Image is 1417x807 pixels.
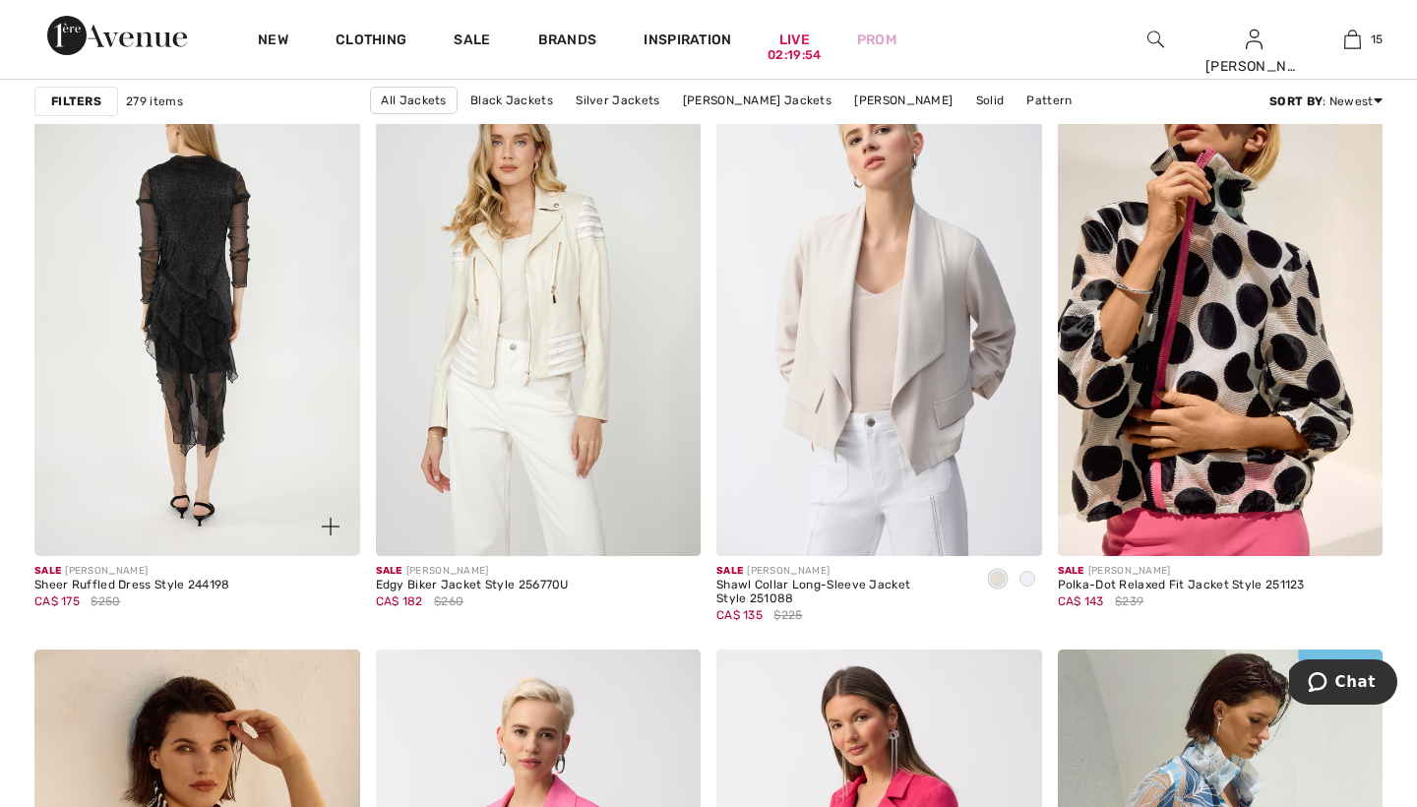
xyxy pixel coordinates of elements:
img: Edgy Biker Jacket Style 256770U. Off White [376,68,702,556]
span: Sale [716,565,743,577]
strong: Sort By [1269,94,1323,108]
img: My Info [1246,28,1263,51]
img: search the website [1147,28,1164,51]
a: 15 [1304,28,1400,51]
span: $250 [91,592,120,610]
span: Sale [1058,565,1084,577]
a: Silver Jackets [566,88,669,113]
div: [PERSON_NAME] [376,564,569,579]
a: Live02:19:54 [779,30,810,50]
span: $225 [773,606,802,624]
img: Polka-Dot Relaxed Fit Jacket Style 251123. White/Black [1058,68,1384,556]
a: Pattern [1017,88,1081,113]
span: CA$ 175 [34,594,80,608]
span: $260 [434,592,463,610]
a: [PERSON_NAME] Jackets [673,88,841,113]
a: Sign In [1246,30,1263,48]
div: Shawl Collar Long-Sleeve Jacket Style 251088 [716,579,967,606]
span: CA$ 143 [1058,594,1104,608]
div: [PERSON_NAME] [716,564,967,579]
a: Sale [454,31,490,52]
a: Prom [857,30,896,50]
span: 279 items [126,93,183,110]
span: $239 [1115,592,1143,610]
div: Edgy Biker Jacket Style 256770U [376,579,569,592]
div: Sheer Ruffled Dress Style 244198 [34,579,230,592]
div: Polka-Dot Relaxed Fit Jacket Style 251123 [1058,579,1305,592]
a: Clothing [336,31,406,52]
a: All Jackets [370,87,457,114]
img: 1ère Avenue [47,16,187,55]
a: Frank Lyman Sheer Ruffled Dress Style 244198. Black/Silver [34,68,360,556]
a: Brands [538,31,597,52]
span: CA$ 135 [716,608,763,622]
div: [PERSON_NAME] [1205,56,1302,77]
span: Inspiration [644,31,731,52]
div: Moonstone [983,564,1013,596]
div: Vanilla 30 [1013,564,1042,596]
strong: Filters [51,93,101,110]
img: My Bag [1344,28,1361,51]
img: plus_v2.svg [322,518,339,535]
img: Shawl Collar Long-Sleeve Jacket Style 251088. Moonstone [716,68,1042,556]
a: New [258,31,288,52]
a: Solid [966,88,1015,113]
div: 02:19:54 [768,46,821,65]
span: CA$ 182 [376,594,423,608]
div: : Newest [1269,93,1383,110]
a: Black Jackets [461,88,563,113]
iframe: Opens a widget where you can chat to one of our agents [1289,659,1397,709]
div: [PERSON_NAME] [34,564,230,579]
a: [PERSON_NAME] [844,88,962,113]
span: 15 [1371,31,1384,48]
span: Sale [376,565,402,577]
span: Sale [34,565,61,577]
div: [PERSON_NAME] [1058,564,1305,579]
